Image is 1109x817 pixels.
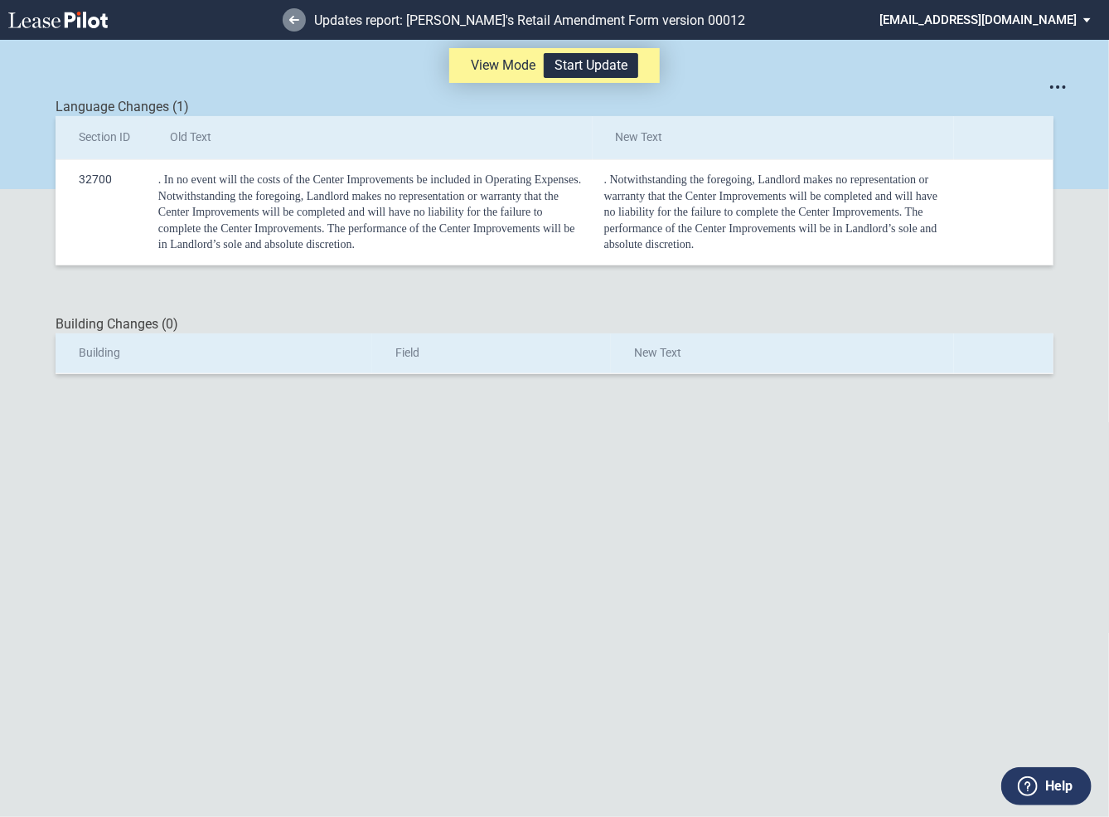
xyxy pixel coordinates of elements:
th: Section ID [56,116,147,159]
th: Old Text [147,116,593,159]
div: View Mode [449,48,660,83]
div: Building Changes (0) [56,315,1053,333]
button: Help [1001,767,1092,805]
span: 32700 [79,159,112,199]
th: Field [372,333,611,373]
button: Open options menu [1044,73,1071,100]
button: Start Update [544,53,638,78]
label: Help [1045,776,1073,797]
div: Language Changes (1) [56,98,1053,116]
th: New Text [593,116,954,159]
th: New Text [611,333,954,373]
span: Updates report: [PERSON_NAME]'s Retail Amendment Form version 00012 [314,12,745,28]
th: Building [56,333,372,373]
span: . In no event will the costs of the Center Improvements be included in Operating Expenses. Notwit... [158,173,584,250]
span: . Notwithstanding the foregoing, Landlord makes no representation or warranty that the Center Imp... [604,173,941,250]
